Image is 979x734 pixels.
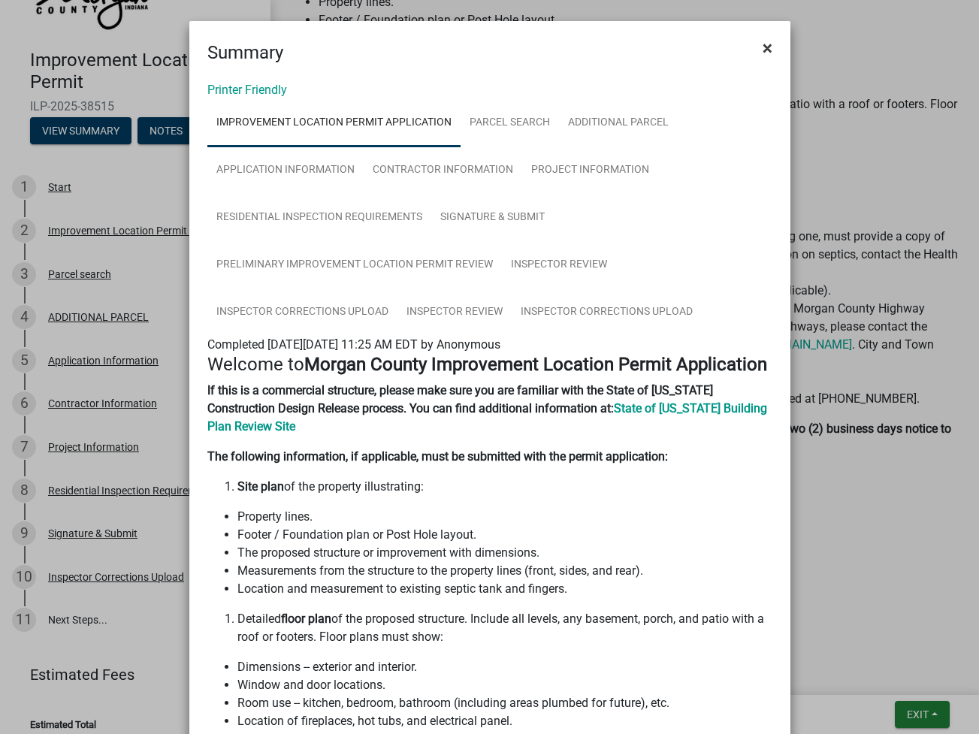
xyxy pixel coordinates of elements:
a: State of [US_STATE] Building Plan Review Site [207,401,767,433]
a: Project Information [522,146,658,195]
button: Close [751,27,784,69]
li: Footer / Foundation plan or Post Hole layout. [237,526,772,544]
a: Preliminary Improvement Location Permit Review [207,241,502,289]
span: × [763,38,772,59]
a: Inspector Review [502,241,616,289]
a: Inspector Corrections Upload [512,288,702,337]
li: Location of fireplaces, hot tubs, and electrical panel. [237,712,772,730]
a: Inspector Corrections Upload [207,288,397,337]
a: Parcel search [461,99,559,147]
a: Improvement Location Permit Application [207,99,461,147]
strong: If this is a commercial structure, please make sure you are familiar with the State of [US_STATE]... [207,383,713,415]
a: Application Information [207,146,364,195]
a: Contractor Information [364,146,522,195]
span: Completed [DATE][DATE] 11:25 AM EDT by Anonymous [207,337,500,352]
li: Property lines. [237,508,772,526]
a: Signature & Submit [431,194,554,242]
li: Location and measurement to existing septic tank and fingers. [237,580,772,598]
li: Room use -- kitchen, bedroom, bathroom (including areas plumbed for future), etc. [237,694,772,712]
li: of the property illustrating: [237,478,772,496]
li: Window and door locations. [237,676,772,694]
a: ADDITIONAL PARCEL [559,99,678,147]
a: Printer Friendly [207,83,287,97]
a: Inspector Review [397,288,512,337]
a: Residential Inspection Requirements [207,194,431,242]
li: Detailed of the proposed structure. Include all levels, any basement, porch, and patio with a roo... [237,610,772,646]
li: Dimensions -- exterior and interior. [237,658,772,676]
strong: The following information, if applicable, must be submitted with the permit application: [207,449,668,464]
strong: Site plan [237,479,284,494]
strong: floor plan [281,612,331,626]
h4: Summary [207,39,283,66]
h4: Welcome to [207,354,772,376]
li: The proposed structure or improvement with dimensions. [237,544,772,562]
strong: Morgan County Improvement Location Permit Application [304,354,767,375]
li: Measurements from the structure to the property lines (front, sides, and rear). [237,562,772,580]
